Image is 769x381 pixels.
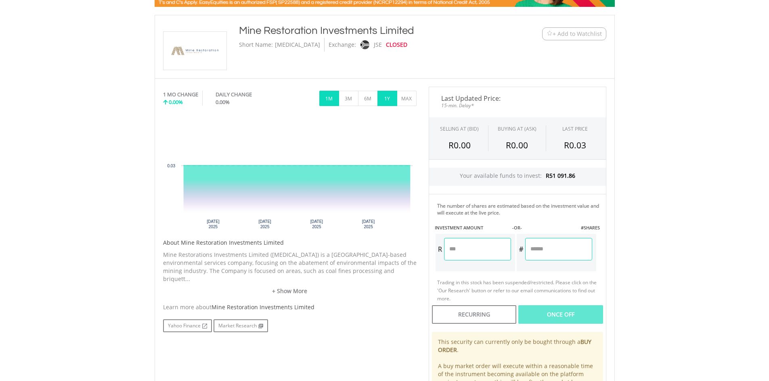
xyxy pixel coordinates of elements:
div: Chart. Highcharts interactive chart. [163,114,417,235]
text: [DATE] 2025 [362,219,375,229]
span: 0.00% [169,98,183,106]
button: 6M [358,91,378,106]
a: Market Research [214,319,268,332]
img: Watchlist [547,31,553,37]
div: LAST PRICE [562,125,588,132]
div: Learn more about [163,303,417,311]
div: SELLING AT (BID) [440,125,479,132]
button: 1M [319,91,339,106]
div: JSE [374,38,382,52]
button: 3M [339,91,358,106]
label: #SHARES [581,225,600,231]
div: Recurring [432,305,516,324]
button: 1Y [377,91,397,106]
label: -OR- [512,225,522,231]
div: Short Name: [239,38,273,52]
div: [MEDICAL_DATA] [275,38,320,52]
div: Exchange: [329,38,356,52]
div: 1 MO CHANGE [163,91,198,98]
span: 15-min. Delay* [435,102,600,109]
div: Your available funds to invest: [429,168,606,186]
div: DAILY CHANGE [216,91,279,98]
span: + Add to Watchlist [553,30,602,38]
text: [DATE] 2025 [207,219,220,229]
span: R0.00 [448,139,471,151]
div: CLOSED [386,38,407,52]
text: [DATE] 2025 [310,219,323,229]
div: R [436,238,444,260]
p: Mine Restorations Investments Limited ([MEDICAL_DATA]) is a [GEOGRAPHIC_DATA]-based environmental... [163,251,417,283]
svg: Interactive chart [163,114,417,235]
span: R0.03 [564,139,586,151]
button: MAX [397,91,417,106]
span: R51 091.86 [546,172,575,179]
span: Trading in this stock has been suspended/restricted. Please click on the 'Our Research' button or... [437,279,597,302]
h5: About Mine Restoration Investments Limited [163,239,417,247]
button: Watchlist + Add to Watchlist [542,27,606,40]
b: BUY ORDER [438,338,591,354]
span: R0.00 [506,139,528,151]
span: Mine Restoration Investments Limited [212,303,314,311]
label: INVESTMENT AMOUNT [435,225,483,231]
div: Once Off [518,305,603,324]
div: # [517,238,525,260]
img: EQU.ZA.MRI.png [165,32,225,70]
span: 0.00% [216,98,230,106]
a: Yahoo Finance [163,319,212,332]
span: Last Updated Price: [435,95,600,102]
img: jse.png [360,40,369,49]
a: + Show More [163,287,417,295]
span: BUYING AT (ASK) [498,125,536,132]
div: Mine Restoration Investments Limited [239,23,492,38]
text: [DATE] 2025 [258,219,271,229]
text: 0.03 [167,164,175,168]
div: The number of shares are estimated based on the investment value and will execute at the live price. [437,202,603,216]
